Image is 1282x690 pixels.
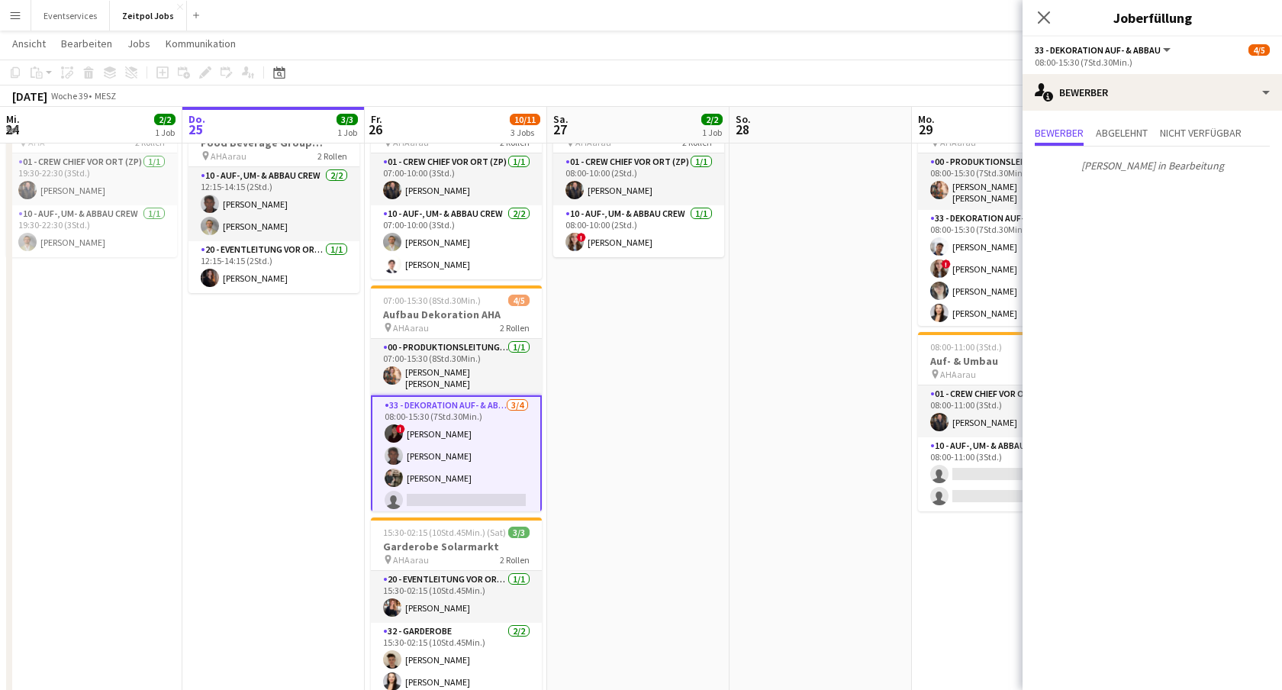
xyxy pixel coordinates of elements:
[95,90,116,102] div: MESZ
[383,527,506,538] span: 15:30-02:15 (10Std.45Min.) (Sat)
[1096,127,1148,138] span: Abgelehnt
[733,121,751,138] span: 28
[4,121,20,138] span: 24
[702,127,722,138] div: 1 Job
[511,127,540,138] div: 3 Jobs
[1035,127,1084,138] span: Bewerber
[942,260,951,269] span: !
[371,100,542,279] app-job-card: 07:00-10:00 (3Std.)3/3Auf- & Umbau AHAarau2 Rollen01 - Crew Chief vor Ort (ZP)1/107:00-10:00 (3St...
[55,34,118,53] a: Bearbeiten
[918,153,1089,210] app-card-role: 00 - Produktionsleitung vor Ort (ZP)1/108:00-15:30 (7Std.30Min.)[PERSON_NAME] [PERSON_NAME]
[500,554,530,566] span: 2 Rollen
[371,540,542,553] h3: Garderobe Solarmarkt
[553,153,724,205] app-card-role: 01 - Crew Chief vor Ort (ZP)1/108:00-10:00 (2Std.)[PERSON_NAME]
[551,121,569,138] span: 27
[701,114,723,125] span: 2/2
[317,150,347,162] span: 2 Rollen
[159,34,242,53] a: Kommunikation
[188,241,359,293] app-card-role: 20 - Eventleitung vor Ort (ZP)1/112:15-14:15 (2Std.)[PERSON_NAME]
[337,114,358,125] span: 3/3
[396,424,405,434] span: !
[918,437,1089,511] app-card-role: 10 - Auf-, Um- & Abbau Crew2B0/208:00-11:00 (3Std.)
[371,571,542,623] app-card-role: 20 - Eventleitung vor Ort (ZP)1/115:30-02:15 (10Std.45Min.)[PERSON_NAME]
[188,112,205,126] span: Do.
[383,295,481,306] span: 07:00-15:30 (8Std.30Min.)
[940,369,976,380] span: AHAarau
[918,385,1089,437] app-card-role: 01 - Crew Chief vor Ort (ZP)1/108:00-11:00 (3Std.)[PERSON_NAME]
[6,205,177,257] app-card-role: 10 - Auf-, Um- & Abbau Crew1/119:30-22:30 (3Std.)[PERSON_NAME]
[553,205,724,257] app-card-role: 10 - Auf-, Um- & Abbau Crew1/108:00-10:00 (2Std.)![PERSON_NAME]
[393,554,429,566] span: AHAarau
[6,153,177,205] app-card-role: 01 - Crew Chief vor Ort (ZP)1/119:30-22:30 (3Std.)[PERSON_NAME]
[127,37,150,50] span: Jobs
[12,89,47,104] div: [DATE]
[918,100,1089,326] app-job-card: 08:00-15:30 (7Std.30Min.)5/5Abbau Dekoration AHA AHAarau2 Rollen00 - Produktionsleitung vor Ort (...
[1035,44,1173,56] button: 33 - Dekoration Auf- & Abbau
[166,37,236,50] span: Kommunikation
[371,395,542,517] app-card-role: 33 - Dekoration Auf- & Abbau3/408:00-15:30 (7Std.30Min.)![PERSON_NAME][PERSON_NAME][PERSON_NAME]
[31,1,110,31] button: Eventservices
[577,233,586,242] span: !
[500,322,530,334] span: 2 Rollen
[918,112,935,126] span: Mo.
[110,1,187,31] button: Zeitpol Jobs
[371,308,542,321] h3: Aufbau Dekoration AHA
[337,127,357,138] div: 1 Job
[371,153,542,205] app-card-role: 01 - Crew Chief vor Ort (ZP)1/107:00-10:00 (3Std.)[PERSON_NAME]
[188,167,359,241] app-card-role: 10 - Auf-, Um- & Abbau Crew2/212:15-14:15 (2Std.)[PERSON_NAME][PERSON_NAME]
[188,100,359,293] app-job-card: 12:15-14:15 (2Std.)3/3Auf- & Umbau AHA Fresh Food Beverage Group AGKadertag AHAarau2 Rollen10 - A...
[371,339,542,395] app-card-role: 00 - Produktionsleitung vor Ort (ZP)1/107:00-15:30 (8Std.30Min.)[PERSON_NAME] [PERSON_NAME]
[6,34,52,53] a: Ansicht
[371,205,542,279] app-card-role: 10 - Auf-, Um- & Abbau Crew2/207:00-10:00 (3Std.)[PERSON_NAME][PERSON_NAME]
[154,114,176,125] span: 2/2
[121,34,156,53] a: Jobs
[918,210,1089,328] app-card-role: 33 - Dekoration Auf- & Abbau4/408:00-15:30 (7Std.30Min.)[PERSON_NAME]![PERSON_NAME][PERSON_NAME][...
[61,37,112,50] span: Bearbeiten
[50,90,89,102] span: Woche 39
[186,121,205,138] span: 25
[6,112,20,126] span: Mi.
[1023,8,1282,27] h3: Joberfüllung
[1023,74,1282,111] div: Bewerber
[508,527,530,538] span: 3/3
[1023,153,1282,179] p: [PERSON_NAME] in Bearbeitung
[6,100,177,257] app-job-card: 19:30-22:30 (3Std.)2/2Auf- & Umbau AHA AHA2 Rollen01 - Crew Chief vor Ort (ZP)1/119:30-22:30 (3St...
[736,112,751,126] span: So.
[1035,56,1270,68] div: 08:00-15:30 (7Std.30Min.)
[211,150,246,162] span: AHAarau
[510,114,540,125] span: 10/11
[508,295,530,306] span: 4/5
[371,285,542,511] app-job-card: 07:00-15:30 (8Std.30Min.)4/5Aufbau Dekoration AHA AHAarau2 Rollen00 - Produktionsleitung vor Ort ...
[12,37,46,50] span: Ansicht
[916,121,935,138] span: 29
[553,100,724,257] app-job-card: 08:00-10:00 (2Std.)2/2Auf- & Umbau AHA AHAarau2 Rollen01 - Crew Chief vor Ort (ZP)1/108:00-10:00 ...
[918,332,1089,511] app-job-card: 08:00-11:00 (3Std.)1/3Auf- & Umbau AHAarau2 Rollen01 - Crew Chief vor Ort (ZP)1/108:00-11:00 (3St...
[930,341,1002,353] span: 08:00-11:00 (3Std.)
[369,121,382,138] span: 26
[155,127,175,138] div: 1 Job
[1160,127,1242,138] span: Nicht verfügbar
[371,112,382,126] span: Fr.
[553,112,569,126] span: Sa.
[1035,44,1161,56] span: 33 - Dekoration Auf- & Abbau
[918,354,1089,368] h3: Auf- & Umbau
[1248,44,1270,56] span: 4/5
[393,322,429,334] span: AHAarau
